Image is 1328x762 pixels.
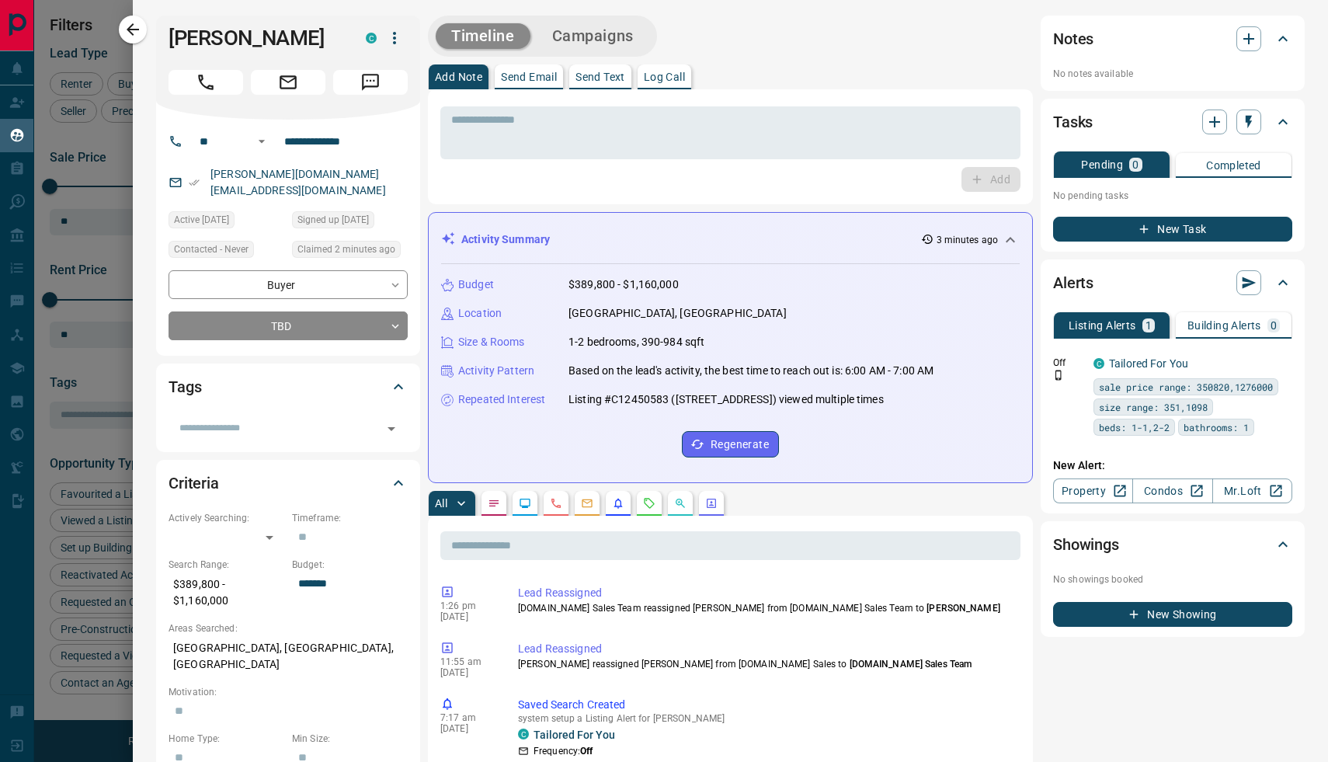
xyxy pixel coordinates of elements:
[568,305,787,322] p: [GEOGRAPHIC_DATA], [GEOGRAPHIC_DATA]
[1099,379,1273,395] span: sale price range: 350820,1276000
[705,497,718,510] svg: Agent Actions
[169,368,408,405] div: Tags
[435,71,482,82] p: Add Note
[518,697,1014,713] p: Saved Search Created
[568,277,679,293] p: $389,800 - $1,160,000
[1053,217,1292,242] button: New Task
[1053,26,1093,51] h2: Notes
[937,233,998,247] p: 3 minutes ago
[381,418,402,440] button: Open
[461,231,550,248] p: Activity Summary
[169,685,408,699] p: Motivation:
[169,558,284,572] p: Search Range:
[1053,478,1133,503] a: Property
[169,511,284,525] p: Actively Searching:
[440,712,495,723] p: 7:17 am
[169,465,408,502] div: Criteria
[568,391,884,408] p: Listing #C12450583 ([STREET_ADDRESS]) viewed multiple times
[292,211,408,233] div: Tue Feb 12 2019
[297,242,395,257] span: Claimed 2 minutes ago
[1053,370,1064,381] svg: Push Notification Only
[169,211,284,233] div: Sun Oct 12 2025
[1132,478,1212,503] a: Condos
[581,497,593,510] svg: Emails
[440,723,495,734] p: [DATE]
[440,667,495,678] p: [DATE]
[169,471,219,496] h2: Criteria
[501,71,557,82] p: Send Email
[366,33,377,43] div: condos.ca
[441,225,1020,254] div: Activity Summary3 minutes ago
[458,334,525,350] p: Size & Rooms
[1187,320,1261,331] p: Building Alerts
[643,497,655,510] svg: Requests
[458,305,502,322] p: Location
[333,70,408,95] span: Message
[435,498,447,509] p: All
[189,177,200,188] svg: Email Verified
[1053,264,1292,301] div: Alerts
[644,71,685,82] p: Log Call
[518,601,1014,615] p: [DOMAIN_NAME] Sales Team reassigned [PERSON_NAME] from [DOMAIN_NAME] Sales Team to
[436,23,530,49] button: Timeline
[169,70,243,95] span: Call
[169,270,408,299] div: Buyer
[1212,478,1292,503] a: Mr.Loft
[1053,110,1093,134] h2: Tasks
[1053,602,1292,627] button: New Showing
[550,497,562,510] svg: Calls
[292,241,408,263] div: Tue Oct 14 2025
[682,431,779,458] button: Regenerate
[1206,160,1261,171] p: Completed
[174,242,249,257] span: Contacted - Never
[612,497,624,510] svg: Listing Alerts
[1093,358,1104,369] div: condos.ca
[519,497,531,510] svg: Lead Browsing Activity
[1145,320,1152,331] p: 1
[537,23,649,49] button: Campaigns
[458,363,534,379] p: Activity Pattern
[518,729,529,739] div: condos.ca
[518,657,1014,671] p: [PERSON_NAME] reassigned [PERSON_NAME] from [DOMAIN_NAME] Sales to
[458,277,494,293] p: Budget
[1053,356,1084,370] p: Off
[1271,320,1277,331] p: 0
[1053,103,1292,141] div: Tasks
[1053,270,1093,295] h2: Alerts
[534,729,615,741] a: Tailored For You
[169,732,284,746] p: Home Type:
[1132,159,1139,170] p: 0
[169,621,408,635] p: Areas Searched:
[518,641,1014,657] p: Lead Reassigned
[534,744,593,758] p: Frequency:
[1053,526,1292,563] div: Showings
[440,611,495,622] p: [DATE]
[1099,419,1170,435] span: beds: 1-1,2-2
[926,603,999,614] span: [PERSON_NAME]
[174,212,229,228] span: Active [DATE]
[518,585,1014,601] p: Lead Reassigned
[568,363,933,379] p: Based on the lead's activity, the best time to reach out is: 6:00 AM - 7:00 AM
[1053,572,1292,586] p: No showings booked
[1109,357,1188,370] a: Tailored For You
[440,656,495,667] p: 11:55 am
[1069,320,1136,331] p: Listing Alerts
[169,374,201,399] h2: Tags
[169,572,284,614] p: $389,800 - $1,160,000
[1053,532,1119,557] h2: Showings
[1053,67,1292,81] p: No notes available
[674,497,687,510] svg: Opportunities
[297,212,369,228] span: Signed up [DATE]
[169,635,408,677] p: [GEOGRAPHIC_DATA], [GEOGRAPHIC_DATA], [GEOGRAPHIC_DATA]
[292,732,408,746] p: Min Size:
[488,497,500,510] svg: Notes
[1081,159,1123,170] p: Pending
[1099,399,1208,415] span: size range: 351,1098
[292,511,408,525] p: Timeframe:
[440,600,495,611] p: 1:26 pm
[169,26,342,50] h1: [PERSON_NAME]
[518,713,1014,724] p: system setup a Listing Alert for [PERSON_NAME]
[850,659,972,670] span: [DOMAIN_NAME] Sales Team
[252,132,271,151] button: Open
[1053,458,1292,474] p: New Alert:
